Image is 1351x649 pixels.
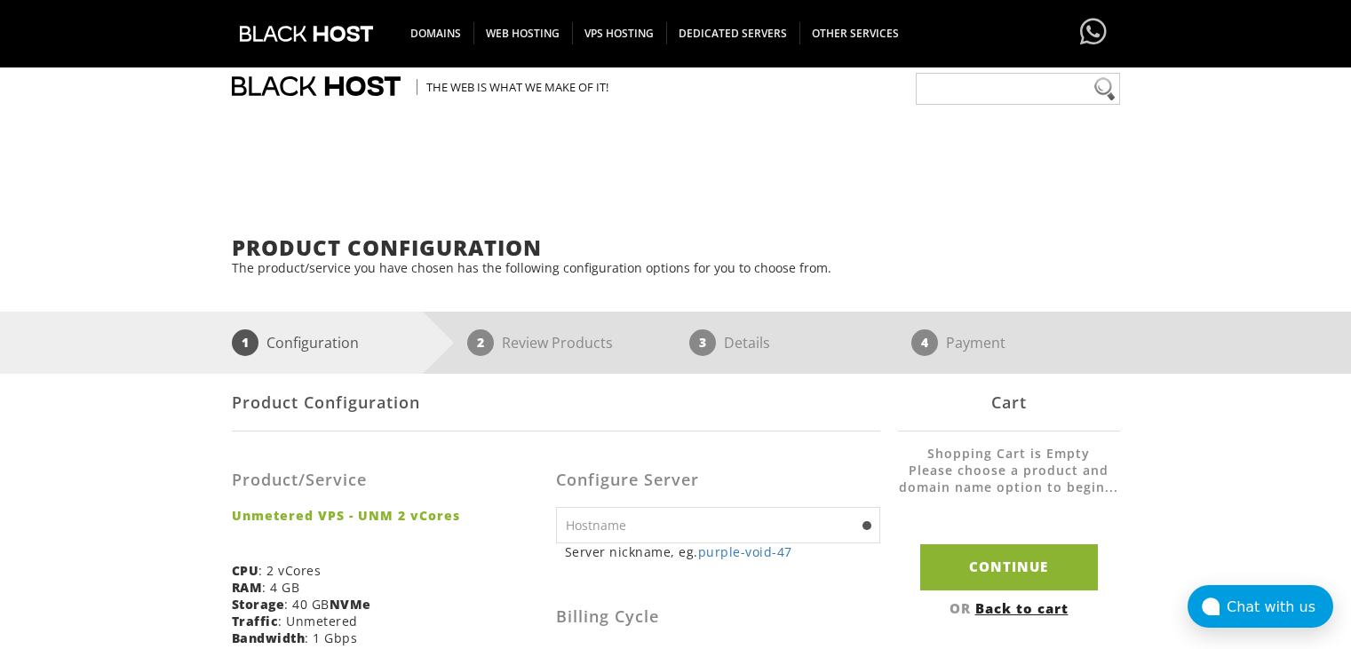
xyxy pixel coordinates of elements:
h3: Configure Server [556,471,880,489]
input: Need help? [916,73,1120,105]
strong: Unmetered VPS - UNM 2 vCores [232,507,543,524]
input: Hostname [556,507,880,543]
h3: Billing Cycle [556,608,880,626]
h1: Product Configuration [232,236,1120,259]
a: purple-void-47 [698,543,792,560]
span: DEDICATED SERVERS [666,22,800,44]
p: Configuration [266,329,359,356]
b: CPU [232,562,259,579]
span: VPS HOSTING [572,22,667,44]
span: WEB HOSTING [473,22,573,44]
b: NVMe [330,596,371,613]
span: OTHER SERVICES [799,22,911,44]
b: RAM [232,579,263,596]
div: OR [898,599,1120,617]
b: Bandwidth [232,629,306,646]
input: Continue [920,544,1098,590]
span: 4 [911,329,938,356]
div: Product Configuration [232,374,880,431]
button: Chat with us [1188,585,1333,628]
span: The Web is what we make of it! [417,79,608,95]
span: 3 [689,329,716,356]
span: 1 [232,329,258,356]
b: Traffic [232,613,279,629]
small: Server nickname, eg. [565,543,880,560]
div: Cart [898,374,1120,431]
span: 2 [467,329,494,356]
p: The product/service you have chosen has the following configuration options for you to choose from. [232,259,1120,276]
b: Storage [232,596,285,613]
p: Review Products [502,329,613,356]
p: Details [724,329,770,356]
a: Back to cart [975,599,1069,617]
h3: Product/Service [232,471,543,489]
li: Shopping Cart is Empty Please choose a product and domain name option to begin... [898,445,1120,513]
div: Chat with us [1227,598,1333,615]
span: DOMAINS [398,22,474,44]
p: Payment [946,329,1005,356]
